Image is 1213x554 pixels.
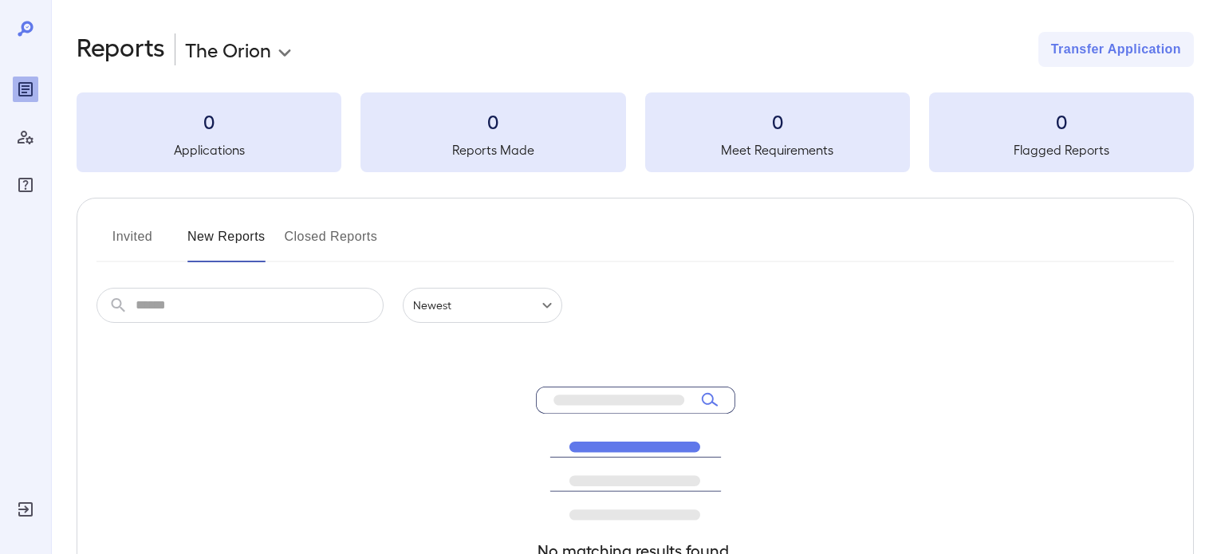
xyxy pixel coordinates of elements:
div: Newest [403,288,562,323]
button: Transfer Application [1038,32,1194,67]
h5: Applications [77,140,341,159]
button: Closed Reports [285,224,378,262]
div: Manage Users [13,124,38,150]
div: Log Out [13,497,38,522]
button: New Reports [187,224,266,262]
div: Reports [13,77,38,102]
h2: Reports [77,32,165,67]
summary: 0Applications0Reports Made0Meet Requirements0Flagged Reports [77,92,1194,172]
div: FAQ [13,172,38,198]
h3: 0 [77,108,341,134]
h3: 0 [360,108,625,134]
h5: Flagged Reports [929,140,1194,159]
p: The Orion [185,37,271,62]
h5: Meet Requirements [645,140,910,159]
h3: 0 [645,108,910,134]
button: Invited [96,224,168,262]
h3: 0 [929,108,1194,134]
h5: Reports Made [360,140,625,159]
